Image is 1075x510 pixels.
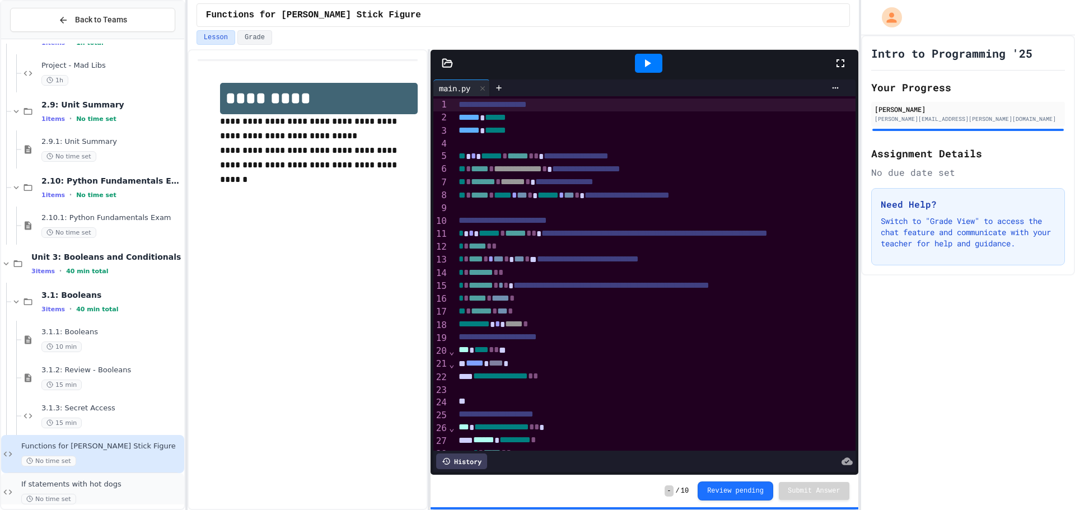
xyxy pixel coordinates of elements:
[448,359,455,369] span: Fold line
[41,151,96,162] span: No time set
[433,267,448,280] div: 14
[870,4,905,30] div: My Account
[433,409,448,422] div: 25
[433,99,448,111] div: 1
[433,111,448,124] div: 2
[433,228,448,241] div: 11
[433,358,448,371] div: 21
[433,241,448,254] div: 12
[69,190,72,199] span: •
[21,480,182,489] span: If statements with hot dogs
[41,176,182,186] span: 2.10: Python Fundamentals Exam
[448,346,455,357] span: Fold line
[436,453,487,469] div: History
[41,100,182,110] span: 2.9: Unit Summary
[75,14,127,26] span: Back to Teams
[665,485,673,497] span: -
[237,30,272,45] button: Grade
[41,290,182,300] span: 3.1: Booleans
[69,305,72,314] span: •
[41,341,82,352] span: 10 min
[41,115,65,123] span: 1 items
[433,82,476,94] div: main.py
[41,418,82,428] span: 15 min
[59,266,62,275] span: •
[779,482,849,500] button: Submit Answer
[871,146,1065,161] h2: Assignment Details
[433,371,448,384] div: 22
[21,456,76,466] span: No time set
[76,191,116,199] span: No time set
[681,486,689,495] span: 10
[433,189,448,202] div: 8
[41,380,82,390] span: 15 min
[41,306,65,313] span: 3 items
[41,404,182,413] span: 3.1.3: Secret Access
[41,191,65,199] span: 1 items
[433,448,448,461] div: 28
[881,216,1055,249] p: Switch to "Grade View" to access the chat feature and communicate with your teacher for help and ...
[433,138,448,150] div: 4
[66,268,108,275] span: 40 min total
[31,268,55,275] span: 3 items
[433,79,490,96] div: main.py
[21,494,76,504] span: No time set
[41,366,182,375] span: 3.1.2: Review - Booleans
[76,306,118,313] span: 40 min total
[433,163,448,176] div: 6
[433,306,448,319] div: 17
[41,75,68,86] span: 1h
[875,104,1062,114] div: [PERSON_NAME]
[10,8,175,32] button: Back to Teams
[433,345,448,358] div: 20
[433,215,448,228] div: 10
[76,115,116,123] span: No time set
[41,213,182,223] span: 2.10.1: Python Fundamentals Exam
[875,115,1062,123] div: [PERSON_NAME][EMAIL_ADDRESS][PERSON_NAME][DOMAIN_NAME]
[433,422,448,435] div: 26
[871,166,1065,179] div: No due date set
[197,30,235,45] button: Lesson
[433,319,448,332] div: 18
[433,384,448,396] div: 23
[433,176,448,189] div: 7
[871,79,1065,95] h2: Your Progress
[433,293,448,306] div: 16
[881,198,1055,211] h3: Need Help?
[433,435,448,448] div: 27
[788,486,840,495] span: Submit Answer
[41,61,182,71] span: Project - Mad Libs
[41,137,182,147] span: 2.9.1: Unit Summary
[41,227,96,238] span: No time set
[433,150,448,163] div: 5
[41,327,182,337] span: 3.1.1: Booleans
[433,254,448,266] div: 13
[433,280,448,293] div: 15
[31,252,182,262] span: Unit 3: Booleans and Conditionals
[676,486,680,495] span: /
[698,481,773,500] button: Review pending
[871,45,1032,61] h1: Intro to Programming '25
[206,8,421,22] span: Functions for Corbin's Stick Figure
[433,332,448,345] div: 19
[448,423,455,433] span: Fold line
[433,202,448,214] div: 9
[21,442,182,451] span: Functions for [PERSON_NAME] Stick Figure
[433,396,448,409] div: 24
[433,125,448,138] div: 3
[69,114,72,123] span: •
